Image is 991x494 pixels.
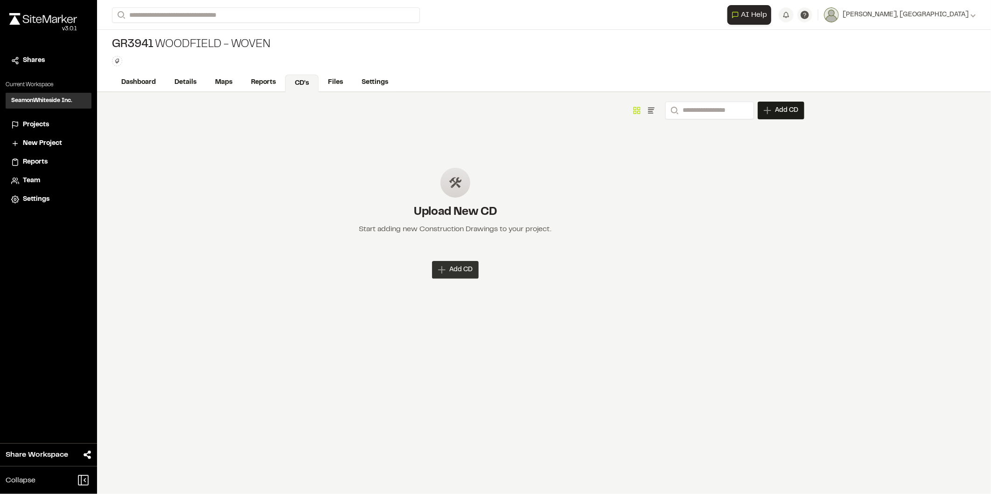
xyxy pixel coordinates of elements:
[824,7,839,22] img: User
[112,56,122,66] button: Edit Tags
[11,120,86,130] a: Projects
[206,74,242,91] a: Maps
[11,176,86,186] a: Team
[775,106,798,115] span: Add CD
[741,9,767,21] span: AI Help
[727,5,771,25] button: Open AI Assistant
[285,75,319,92] a: CD's
[23,55,45,66] span: Shares
[843,10,969,20] span: [PERSON_NAME], [GEOGRAPHIC_DATA]
[6,449,68,460] span: Share Workspace
[727,5,775,25] div: Open AI Assistant
[23,157,48,167] span: Reports
[11,138,86,149] a: New Project
[23,120,49,130] span: Projects
[23,138,62,149] span: New Project
[6,475,35,486] span: Collapse
[6,81,91,89] p: Current Workspace
[112,37,270,52] div: Woodfield - Woven
[23,176,40,186] span: Team
[11,96,72,105] h3: SeamonWhiteside Inc.
[359,205,552,220] h2: Upload New CD
[9,13,77,25] img: rebrand.png
[9,25,77,33] div: Oh geez...please don't...
[11,157,86,167] a: Reports
[665,102,682,119] button: Search
[352,74,398,91] a: Settings
[319,74,352,91] a: Files
[112,7,129,23] button: Search
[11,55,86,66] a: Shares
[11,194,86,205] a: Settings
[824,7,976,22] button: [PERSON_NAME], [GEOGRAPHIC_DATA]
[242,74,285,91] a: Reports
[359,224,552,235] div: Start adding new Construction Drawings to your project.
[112,37,154,52] span: GR3941
[165,74,206,91] a: Details
[449,265,473,274] span: Add CD
[112,74,165,91] a: Dashboard
[23,194,49,205] span: Settings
